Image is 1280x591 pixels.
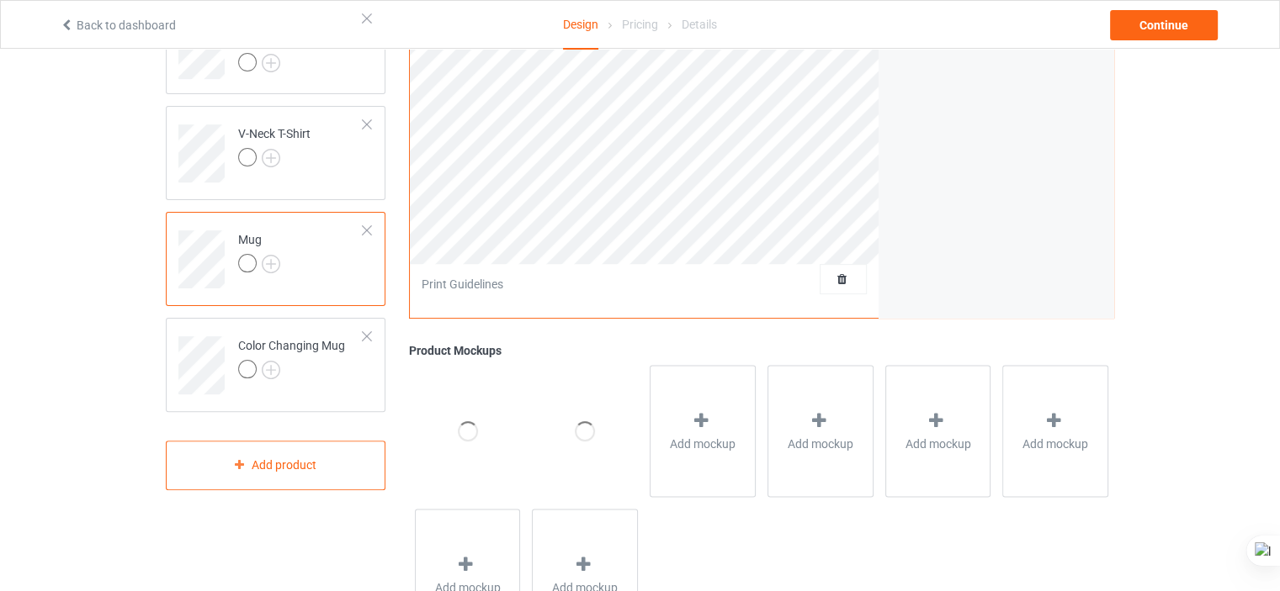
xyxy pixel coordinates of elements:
[238,125,311,166] div: V-Neck T-Shirt
[166,106,385,200] div: V-Neck T-Shirt
[166,318,385,412] div: Color Changing Mug
[1002,365,1108,497] div: Add mockup
[262,255,280,273] img: svg+xml;base64,PD94bWwgdmVyc2lvbj0iMS4wIiBlbmNvZGluZz0iVVRGLTgiPz4KPHN2ZyB3aWR0aD0iMjJweCIgaGVpZ2...
[166,441,385,490] div: Add product
[563,1,598,50] div: Design
[670,435,736,451] span: Add mockup
[1022,435,1088,451] span: Add mockup
[1110,10,1218,40] div: Continue
[262,149,280,167] img: svg+xml;base64,PD94bWwgdmVyc2lvbj0iMS4wIiBlbmNvZGluZz0iVVRGLTgiPz4KPHN2ZyB3aWR0aD0iMjJweCIgaGVpZ2...
[262,361,280,379] img: svg+xml;base64,PD94bWwgdmVyc2lvbj0iMS4wIiBlbmNvZGluZz0iVVRGLTgiPz4KPHN2ZyB3aWR0aD0iMjJweCIgaGVpZ2...
[409,342,1114,359] div: Product Mockups
[60,18,176,32] a: Back to dashboard
[767,365,874,497] div: Add mockup
[238,231,280,272] div: Mug
[262,54,280,72] img: svg+xml;base64,PD94bWwgdmVyc2lvbj0iMS4wIiBlbmNvZGluZz0iVVRGLTgiPz4KPHN2ZyB3aWR0aD0iMjJweCIgaGVpZ2...
[422,276,503,293] div: Print Guidelines
[905,435,970,451] span: Add mockup
[238,13,364,71] div: [DEMOGRAPHIC_DATA] T-Shirt
[885,365,991,497] div: Add mockup
[682,1,717,48] div: Details
[238,337,345,377] div: Color Changing Mug
[650,365,756,497] div: Add mockup
[166,212,385,306] div: Mug
[622,1,658,48] div: Pricing
[788,435,853,451] span: Add mockup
